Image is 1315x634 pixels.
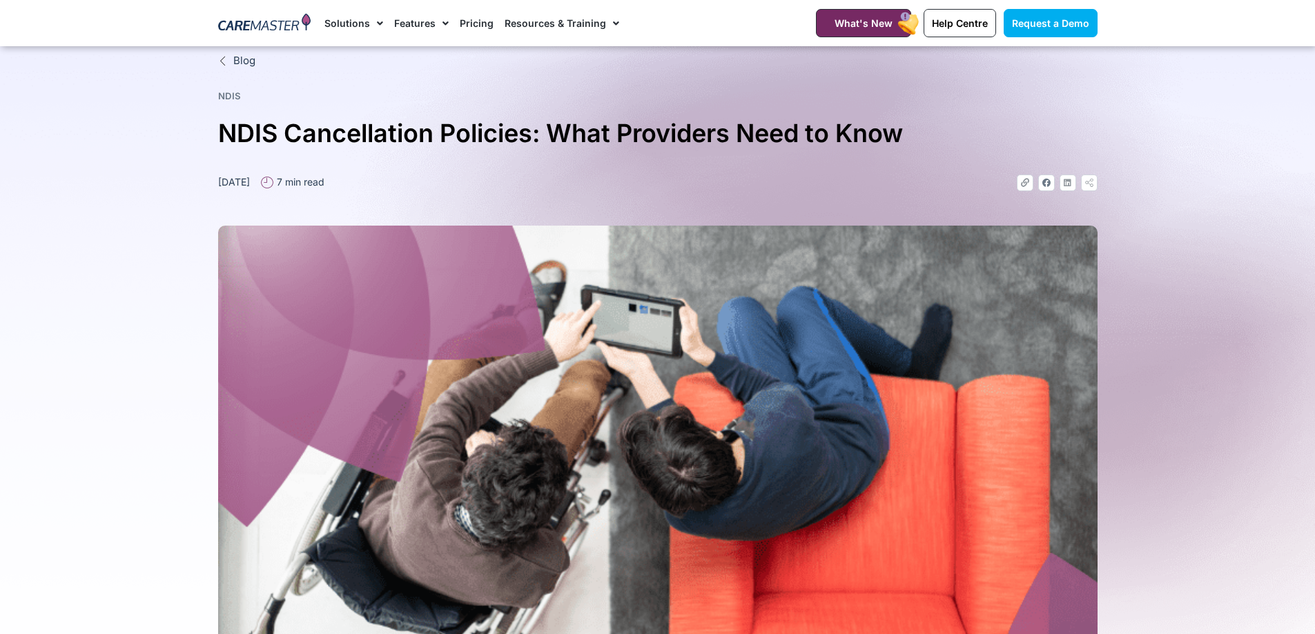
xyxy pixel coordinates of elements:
span: Help Centre [932,17,988,29]
a: Help Centre [924,9,996,37]
time: [DATE] [218,176,250,188]
a: What's New [816,9,911,37]
a: Request a Demo [1004,9,1098,37]
span: 7 min read [273,175,324,189]
img: CareMaster Logo [218,13,311,34]
span: What's New [835,17,893,29]
span: Blog [230,53,255,69]
a: Blog [218,53,1098,69]
h1: NDIS Cancellation Policies: What Providers Need to Know [218,113,1098,154]
a: NDIS [218,90,241,101]
span: Request a Demo [1012,17,1089,29]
